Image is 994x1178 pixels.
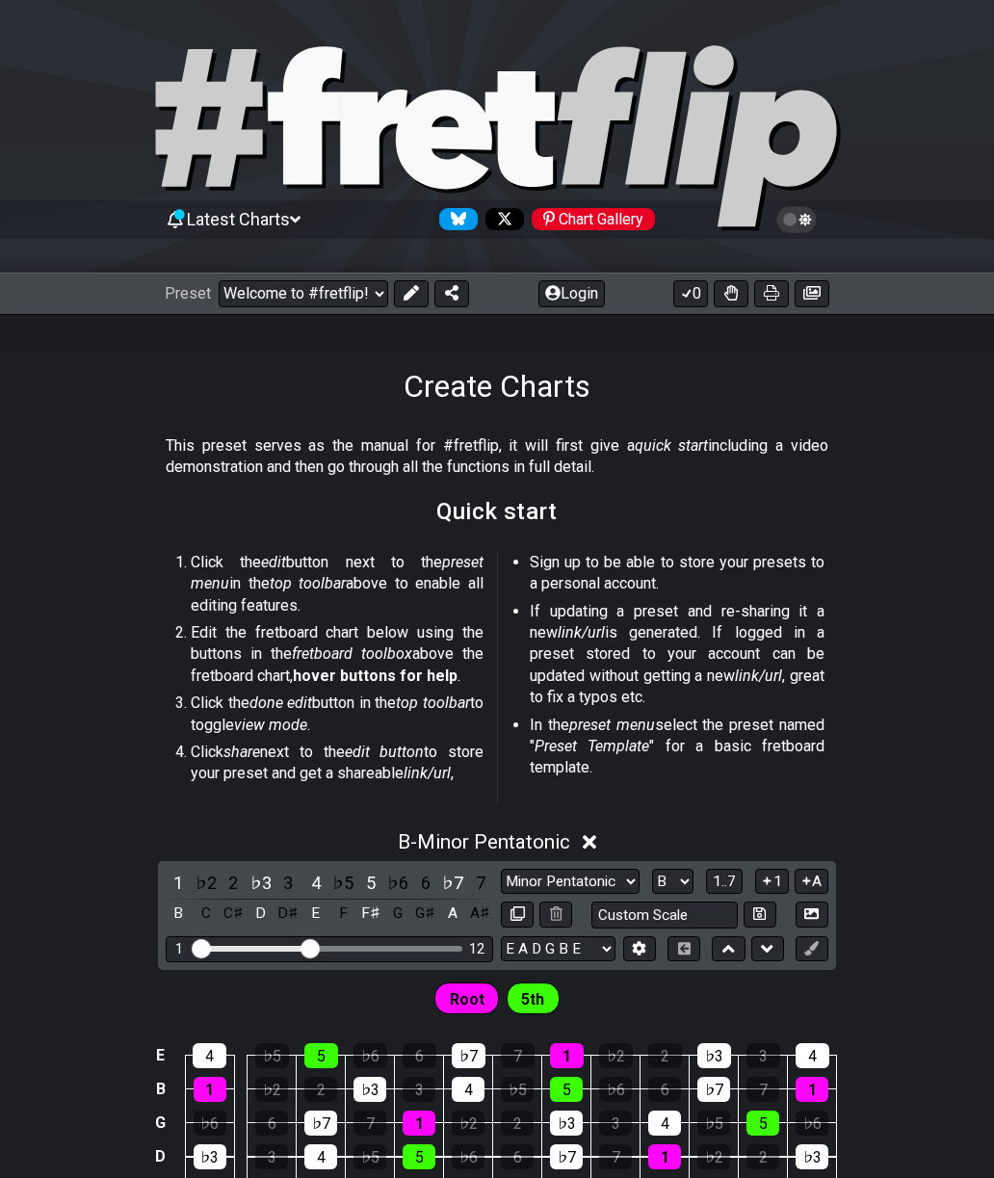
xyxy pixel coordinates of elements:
[550,1111,583,1136] div: ♭3
[796,1144,828,1169] div: ♭3
[521,985,544,1013] span: First enable full edit mode to edit
[396,694,470,712] em: top toolbar
[255,1077,288,1102] div: ♭2
[403,1077,435,1102] div: 3
[303,870,328,896] div: toggle scale degree
[697,1077,730,1102] div: ♭7
[452,1111,484,1136] div: ♭2
[535,737,649,755] em: Preset Template
[248,901,274,927] div: toggle pitch class
[623,936,656,962] button: Edit Tuning
[223,743,260,761] em: share
[452,1077,484,1102] div: 4
[221,901,246,927] div: toggle pitch class
[166,435,828,479] p: This preset serves as the manual for #fretflip, it will first give a including a video demonstrat...
[413,901,438,927] div: toggle pitch class
[261,553,286,571] em: edit
[524,208,655,230] a: #fretflip at Pinterest
[293,667,458,685] strong: hover buttons for help
[501,1144,534,1169] div: 6
[434,280,469,307] button: Share Preset
[194,1111,226,1136] div: ♭6
[166,901,191,927] div: toggle pitch class
[469,941,484,957] div: 12
[796,1111,828,1136] div: ♭6
[751,936,784,962] button: Move down
[746,1144,779,1169] div: 2
[786,211,808,228] span: Toggle light / dark theme
[532,208,655,230] div: Chart Gallery
[255,1111,288,1136] div: 6
[530,715,824,779] p: In the select the preset named " " for a basic fretboard template.
[149,1038,172,1072] td: E
[398,830,570,853] span: B - Minor Pentatonic
[191,693,484,736] p: Click the button in the to toggle .
[304,1111,337,1136] div: ♭7
[149,1072,172,1106] td: B
[746,1043,780,1068] div: 3
[550,1043,584,1068] div: 1
[330,870,355,896] div: toggle scale degree
[712,936,745,962] button: Move up
[599,1111,632,1136] div: 3
[255,1043,289,1068] div: ♭5
[353,1043,387,1068] div: ♭6
[569,716,655,734] em: preset menu
[304,1144,337,1169] div: 4
[275,870,301,896] div: toggle scale degree
[303,901,328,927] div: toggle pitch class
[194,901,219,927] div: toggle pitch class
[404,368,590,405] h1: Create Charts
[735,667,782,685] em: link/url
[648,1077,681,1102] div: 6
[440,901,465,927] div: toggle pitch class
[304,1043,338,1068] div: 5
[194,870,219,896] div: toggle scale degree
[538,280,605,307] button: Login
[501,902,534,928] button: Copy
[795,869,828,895] button: A
[599,1144,632,1169] div: 7
[796,936,828,962] button: First click edit preset to enable marker editing
[648,1144,681,1169] div: 1
[255,1144,288,1169] div: 3
[648,1111,681,1136] div: 4
[166,936,493,962] div: Visible fret range
[667,936,700,962] button: Toggle horizontal chord view
[385,870,410,896] div: toggle scale degree
[530,601,824,709] p: If updating a preset and re-sharing it a new is generated. If logged in a preset stored to your a...
[358,870,383,896] div: toggle scale degree
[796,902,828,928] button: Create Image
[394,280,429,307] button: Edit Preset
[249,694,313,712] em: done edit
[440,870,465,896] div: toggle scale degree
[432,208,478,230] a: Follow #fretflip at Bluesky
[292,644,412,663] em: fretboard toolbox
[403,1111,435,1136] div: 1
[191,622,484,687] p: Edit the fretboard chart below using the buttons in the above the fretboard chart, .
[385,901,410,927] div: toggle pitch class
[796,1077,828,1102] div: 1
[275,901,301,927] div: toggle pitch class
[706,869,743,895] button: 1..7
[599,1043,633,1068] div: ♭2
[358,901,383,927] div: toggle pitch class
[652,869,693,895] select: Tonic/Root
[221,870,246,896] div: toggle scale degree
[403,1043,436,1068] div: 6
[194,1077,226,1102] div: 1
[746,1077,779,1102] div: 7
[501,869,640,895] select: Scale
[501,1077,534,1102] div: ♭5
[191,552,484,616] p: Click the button next to the in the above to enable all editing features.
[673,280,708,307] button: 0
[404,764,451,782] em: link/url
[697,1144,730,1169] div: ♭2
[599,1077,632,1102] div: ♭6
[219,280,388,307] select: Preset
[468,901,493,927] div: toggle pitch class
[353,1144,386,1169] div: ♭5
[648,1043,682,1068] div: 2
[248,870,274,896] div: toggle scale degree
[501,1043,535,1068] div: 7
